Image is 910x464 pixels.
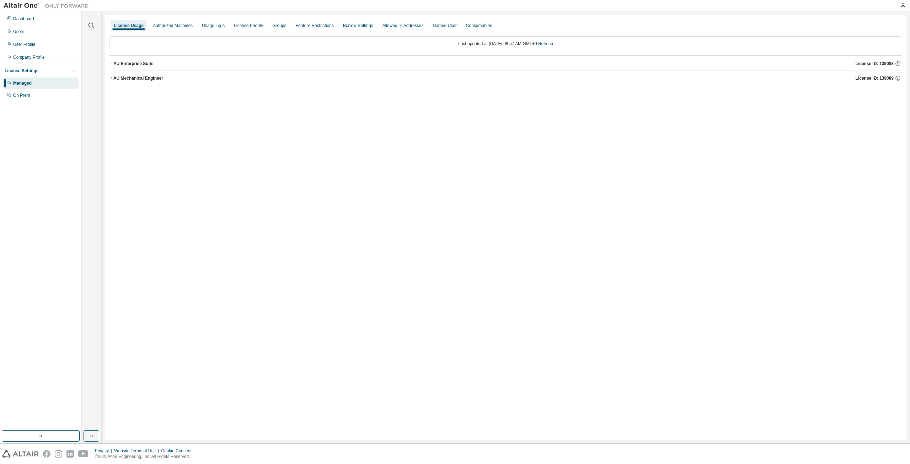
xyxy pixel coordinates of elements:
[114,448,161,454] div: Website Terms of Use
[13,16,34,22] div: Dashboard
[109,56,902,71] button: AU Enterprise SuiteLicense ID: 139088
[43,450,50,458] img: facebook.svg
[466,23,492,28] div: Consumables
[296,23,334,28] div: Feature Restrictions
[153,23,193,28] div: Authorized Machines
[234,23,263,28] div: License Priority
[113,75,163,81] div: AU Mechanical Engineer
[13,80,32,86] div: Managed
[66,450,74,458] img: linkedin.svg
[114,23,144,28] div: License Usage
[272,23,286,28] div: Groups
[95,454,196,460] p: © 2025 Altair Engineering, Inc. All Rights Reserved.
[109,70,902,86] button: AU Mechanical EngineerLicense ID: 139089
[4,2,92,9] img: Altair One
[538,41,553,46] a: Refresh
[13,92,30,98] div: On Prem
[856,61,894,66] span: License ID: 139088
[433,23,456,28] div: Named User
[113,61,154,66] div: AU Enterprise Suite
[343,23,373,28] div: Borrow Settings
[382,23,424,28] div: Allowed IP Addresses
[161,448,196,454] div: Cookie Consent
[55,450,62,458] img: instagram.svg
[109,36,902,51] div: Last updated at: [DATE] 08:57 AM GMT+9
[13,29,24,34] div: Users
[13,42,36,47] div: User Profile
[5,68,38,74] div: License Settings
[202,23,225,28] div: Usage Logs
[13,54,45,60] div: Company Profile
[2,450,39,458] img: altair_logo.svg
[95,448,114,454] div: Privacy
[78,450,89,458] img: youtube.svg
[856,75,894,81] span: License ID: 139089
